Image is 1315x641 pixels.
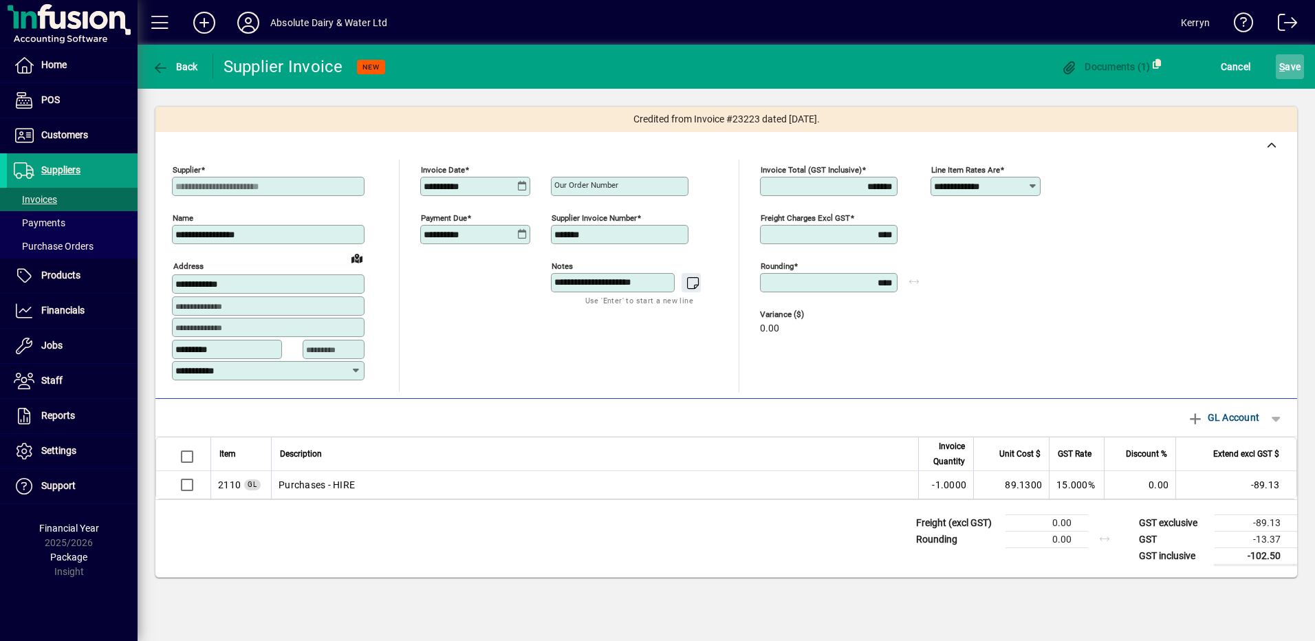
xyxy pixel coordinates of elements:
[421,213,467,223] mat-label: Payment due
[927,439,965,469] span: Invoice Quantity
[41,59,67,70] span: Home
[224,56,343,78] div: Supplier Invoice
[1175,471,1296,499] td: -89.13
[1132,531,1215,547] td: GST
[1215,547,1297,565] td: -102.50
[248,481,257,488] span: GL
[182,10,226,35] button: Add
[346,247,368,269] a: View on map
[7,211,138,235] a: Payments
[41,129,88,140] span: Customers
[973,471,1049,499] td: 89.1300
[7,434,138,468] a: Settings
[1061,61,1151,72] span: Documents (1)
[1213,446,1279,461] span: Extend excl GST $
[14,217,65,228] span: Payments
[1132,514,1215,531] td: GST exclusive
[7,83,138,118] a: POS
[1132,547,1215,565] td: GST inclusive
[1215,514,1297,531] td: -89.13
[633,112,820,127] span: Credited from Invoice #23223 dated [DATE].
[7,48,138,83] a: Home
[1217,54,1254,79] button: Cancel
[270,12,388,34] div: Absolute Dairy & Water Ltd
[219,446,236,461] span: Item
[909,514,1006,531] td: Freight (excl GST)
[1187,406,1259,428] span: GL Account
[1058,54,1154,79] button: Documents (1)
[271,471,918,499] td: Purchases - HIRE
[761,213,850,223] mat-label: Freight charges excl GST
[1279,61,1285,72] span: S
[138,54,213,79] app-page-header-button: Back
[7,188,138,211] a: Invoices
[14,194,57,205] span: Invoices
[1268,3,1298,47] a: Logout
[7,235,138,258] a: Purchase Orders
[41,340,63,351] span: Jobs
[1006,531,1088,547] td: 0.00
[226,10,270,35] button: Profile
[1224,3,1254,47] a: Knowledge Base
[999,446,1041,461] span: Unit Cost $
[760,323,779,334] span: 0.00
[7,399,138,433] a: Reports
[280,446,322,461] span: Description
[918,471,973,499] td: -1.0000
[7,469,138,503] a: Support
[1049,471,1104,499] td: 15.000%
[761,261,794,271] mat-label: Rounding
[761,165,862,175] mat-label: Invoice Total (GST inclusive)
[552,261,573,271] mat-label: Notes
[41,270,80,281] span: Products
[585,292,693,308] mat-hint: Use 'Enter' to start a new line
[173,165,201,175] mat-label: Supplier
[1006,514,1088,531] td: 0.00
[218,478,241,492] span: Purchases
[760,310,843,319] span: Variance ($)
[41,480,76,491] span: Support
[7,259,138,293] a: Products
[1104,471,1175,499] td: 0.00
[1058,446,1091,461] span: GST Rate
[1279,56,1301,78] span: ave
[152,61,198,72] span: Back
[1215,531,1297,547] td: -13.37
[173,213,193,223] mat-label: Name
[1276,54,1304,79] button: Save
[1126,446,1167,461] span: Discount %
[41,164,80,175] span: Suppliers
[421,165,465,175] mat-label: Invoice date
[149,54,202,79] button: Back
[7,118,138,153] a: Customers
[7,294,138,328] a: Financials
[1221,56,1251,78] span: Cancel
[41,305,85,316] span: Financials
[1180,405,1266,430] button: GL Account
[554,180,618,190] mat-label: Our order number
[41,94,60,105] span: POS
[41,410,75,421] span: Reports
[14,241,94,252] span: Purchase Orders
[552,213,637,223] mat-label: Supplier invoice number
[1181,12,1210,34] div: Kerryn
[39,523,99,534] span: Financial Year
[909,531,1006,547] td: Rounding
[7,329,138,363] a: Jobs
[41,445,76,456] span: Settings
[931,165,1000,175] mat-label: Line item rates are
[7,364,138,398] a: Staff
[362,63,380,72] span: NEW
[50,552,87,563] span: Package
[41,375,63,386] span: Staff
